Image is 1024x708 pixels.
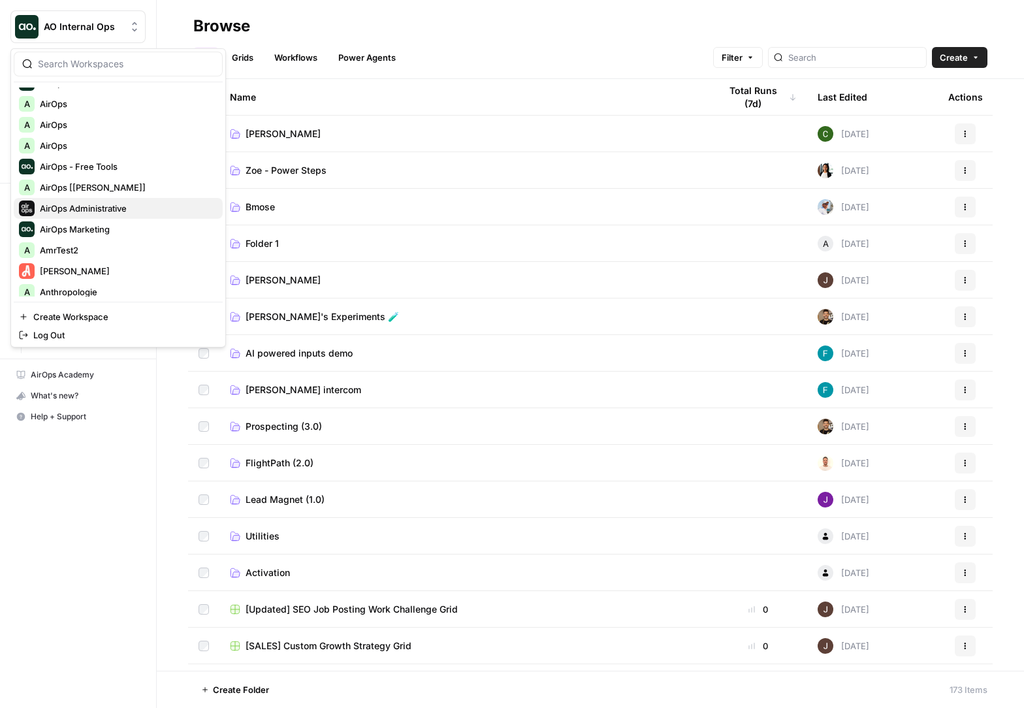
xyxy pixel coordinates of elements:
a: [SALES] Custom Growth Strategy Grid [230,639,699,652]
div: [DATE] [818,126,869,142]
div: 173 Items [950,683,987,696]
span: AO Internal Ops [44,20,123,33]
a: [Updated] SEO Job Posting Work Challenge Grid [230,603,699,616]
div: Workspace: AO Internal Ops [10,48,226,347]
div: [DATE] [818,382,869,398]
a: Workflows [266,47,325,68]
img: 3qwd99qm5jrkms79koxglshcff0m [818,346,833,361]
div: Last Edited [818,79,867,115]
span: Create [940,51,968,64]
span: Anthropologie [40,285,212,298]
span: [SALES] Custom Growth Strategy Grid [246,639,411,652]
span: [PERSON_NAME] intercom [246,383,361,396]
span: AirOps [40,118,212,131]
span: Help + Support [31,411,140,423]
span: [Updated] SEO Job Posting Work Challenge Grid [246,603,458,616]
span: AirOps Administrative [40,202,212,215]
a: [PERSON_NAME] [230,274,699,287]
div: [DATE] [818,272,869,288]
div: Name [230,79,699,115]
div: [DATE] [818,492,869,507]
span: Bmose [246,201,275,214]
a: Zoe - Power Steps [230,164,699,177]
img: w6h4euusfoa7171vz6jrctgb7wlt [818,272,833,288]
img: 14qrvic887bnlg6dzgoj39zarp80 [818,126,833,142]
span: AirOps [[PERSON_NAME]] [40,181,212,194]
span: [PERSON_NAME] [40,265,212,278]
img: 36rz0nf6lyfqsoxlb67712aiq2cf [818,309,833,325]
span: [PERSON_NAME]'s Experiments 🧪 [246,310,399,323]
button: Create [932,47,987,68]
span: A [24,118,30,131]
input: Search [788,51,921,64]
span: AirOps [40,139,212,152]
div: Total Runs (7d) [720,79,797,115]
div: [DATE] [818,419,869,434]
div: [DATE] [818,455,869,471]
img: 36rz0nf6lyfqsoxlb67712aiq2cf [818,419,833,434]
a: All [193,47,219,68]
a: AI powered inputs demo [230,347,699,360]
img: nj1ssy6o3lyd6ijko0eoja4aphzn [818,492,833,507]
span: AirOps - Free Tools [40,160,212,173]
span: Utilities [246,530,280,543]
img: n02y6dxk2kpdk487jkjae1zkvp35 [818,455,833,471]
span: Log Out [33,329,212,342]
a: Create Workspace [14,308,223,326]
span: A [24,244,30,257]
button: Help + Support [10,406,146,427]
span: Prospecting (3.0) [246,420,322,433]
img: vxljgevetvi9fm4sk6dnv940il0h [818,199,833,215]
div: [DATE] [818,565,869,581]
span: AI powered inputs demo [246,347,353,360]
div: [DATE] [818,236,869,251]
div: 0 [720,603,797,616]
span: Lead Magnet (1.0) [246,493,325,506]
img: Angi Logo [19,263,35,279]
span: A [823,237,829,250]
span: [PERSON_NAME] [246,127,321,140]
a: Grids [224,47,261,68]
div: [DATE] [818,638,869,654]
img: 3qwd99qm5jrkms79koxglshcff0m [818,382,833,398]
a: Lead Magnet (1.0) [230,493,699,506]
img: AO Internal Ops Logo [15,15,39,39]
button: Workspace: AO Internal Ops [10,10,146,43]
img: w6h4euusfoa7171vz6jrctgb7wlt [818,638,833,654]
span: Zoe - Power Steps [246,164,327,177]
a: AirOps Academy [10,364,146,385]
a: [PERSON_NAME]'s Experiments 🧪 [230,310,699,323]
button: Create Folder [193,679,277,700]
img: AirOps - Free Tools Logo [19,159,35,174]
img: AirOps Administrative Logo [19,201,35,216]
span: Create Folder [213,683,269,696]
div: Browse [193,16,250,37]
span: Create Workspace [33,310,212,323]
a: Folder 1 [230,237,699,250]
span: Folder 1 [246,237,279,250]
a: [PERSON_NAME] intercom [230,383,699,396]
a: [PERSON_NAME] [230,127,699,140]
div: [DATE] [818,163,869,178]
img: w6h4euusfoa7171vz6jrctgb7wlt [818,602,833,617]
div: [DATE] [818,602,869,617]
div: [DATE] [818,199,869,215]
span: AirOps [40,97,212,110]
a: Prospecting (3.0) [230,420,699,433]
span: A [24,97,30,110]
span: AirOps Marketing [40,223,212,236]
a: FlightPath (2.0) [230,457,699,470]
span: AmrTest2 [40,244,212,257]
span: Filter [722,51,743,64]
div: [DATE] [818,346,869,361]
div: What's new? [11,386,145,406]
div: 0 [720,639,797,652]
span: FlightPath (2.0) [246,457,313,470]
span: A [24,139,30,152]
div: [DATE] [818,309,869,325]
a: Power Agents [330,47,404,68]
img: xqjo96fmx1yk2e67jao8cdkou4un [818,163,833,178]
a: Utilities [230,530,699,543]
span: Activation [246,566,290,579]
span: A [24,181,30,194]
